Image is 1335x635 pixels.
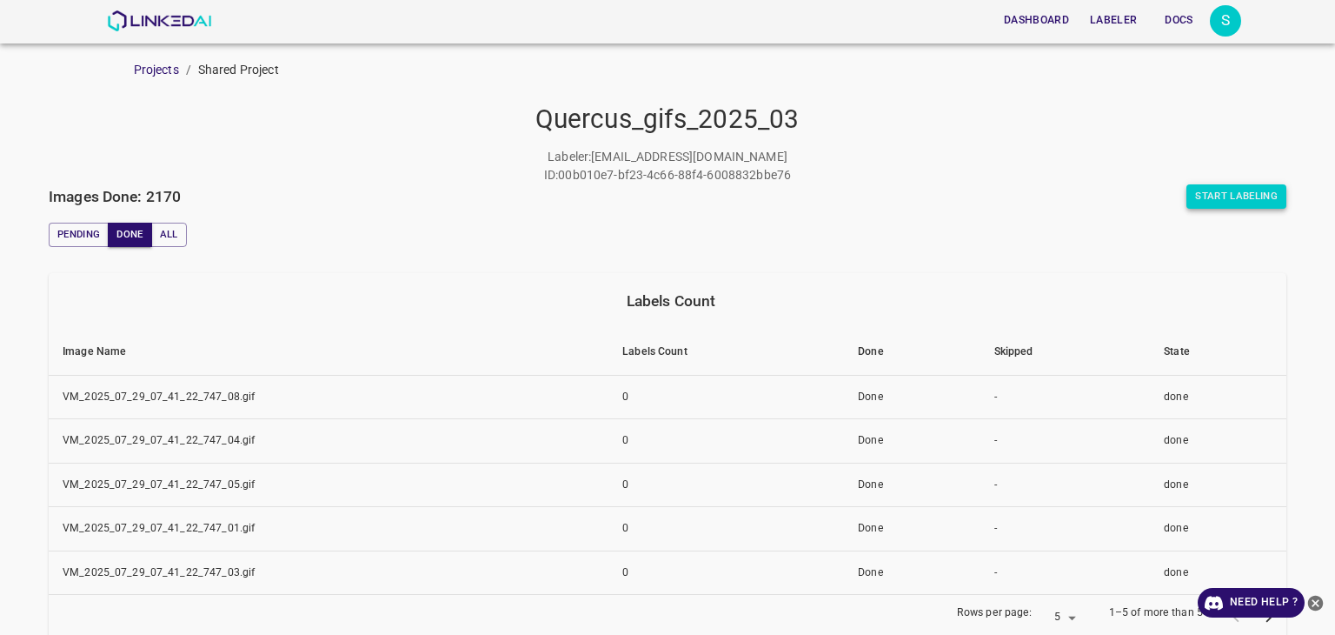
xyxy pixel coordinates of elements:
[1186,184,1286,209] button: Start Labeling
[980,419,1151,464] td: -
[844,419,980,464] td: Done
[608,375,844,419] td: 0
[1150,329,1286,376] th: State
[980,463,1151,507] td: -
[151,223,187,247] button: All
[1305,588,1326,618] button: close-help
[1210,5,1241,37] button: Open settings
[1109,605,1203,621] p: 1–5 of more than 5
[107,10,212,31] img: LinkedAI
[980,551,1151,595] td: -
[844,551,980,595] td: Done
[49,507,608,551] td: VM_2025_07_29_07_41_22_747_01.gif
[1150,463,1286,507] td: done
[63,289,1279,313] div: Labels Count
[608,551,844,595] td: 0
[49,419,608,464] td: VM_2025_07_29_07_41_22_747_04.gif
[49,375,608,419] td: VM_2025_07_29_07_41_22_747_08.gif
[1151,6,1206,35] button: Docs
[134,63,179,77] a: Projects
[980,507,1151,551] td: -
[1079,3,1147,38] a: Labeler
[844,329,980,376] th: Done
[49,184,181,209] h6: Images Done: 2170
[49,463,608,507] td: VM_2025_07_29_07_41_22_747_05.gif
[134,61,1335,79] nav: breadcrumb
[993,3,1079,38] a: Dashboard
[1252,602,1285,634] button: next page
[49,329,608,376] th: Image Name
[49,551,608,595] td: VM_2025_07_29_07_41_22_747_03.gif
[608,507,844,551] td: 0
[1210,5,1241,37] div: S
[591,148,787,166] p: [EMAIL_ADDRESS][DOMAIN_NAME]
[608,419,844,464] td: 0
[548,148,591,166] p: Labeler :
[844,507,980,551] td: Done
[980,375,1151,419] td: -
[1147,3,1210,38] a: Docs
[608,329,844,376] th: Labels Count
[957,605,1033,621] p: Rows per page:
[1198,588,1305,618] a: Need Help ?
[980,329,1151,376] th: Skipped
[1083,6,1144,35] button: Labeler
[997,6,1076,35] button: Dashboard
[108,223,151,247] button: Done
[608,463,844,507] td: 0
[1150,375,1286,419] td: done
[558,166,791,184] p: 00b010e7-bf23-4c66-88f4-6008832bbe76
[1150,507,1286,551] td: done
[844,463,980,507] td: Done
[198,61,279,79] p: Shared Project
[544,166,558,184] p: ID :
[49,223,109,247] button: Pending
[1150,551,1286,595] td: done
[1039,606,1081,630] div: 5
[49,104,1286,136] h4: Quercus_gifs_2025_03
[186,61,191,79] li: /
[1150,419,1286,464] td: done
[844,375,980,419] td: Done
